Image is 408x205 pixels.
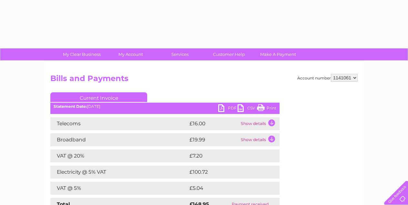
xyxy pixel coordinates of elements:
td: £100.72 [188,166,268,179]
td: VAT @ 20% [50,149,188,162]
b: Statement Date: [54,104,87,109]
div: [DATE] [50,104,280,109]
td: Show details [239,117,280,130]
td: VAT @ 5% [50,182,188,195]
div: Account number [297,74,358,82]
td: £19.99 [188,133,239,146]
a: Make A Payment [251,48,305,60]
a: My Account [104,48,158,60]
a: Print [257,104,276,114]
a: Current Invoice [50,92,147,102]
a: PDF [218,104,238,114]
td: £7.20 [188,149,264,162]
a: Customer Help [202,48,256,60]
a: Services [153,48,207,60]
td: £16.00 [188,117,239,130]
h2: Bills and Payments [50,74,358,86]
a: CSV [238,104,257,114]
a: My Clear Business [55,48,108,60]
td: Show details [239,133,280,146]
td: Electricity @ 5% VAT [50,166,188,179]
td: Telecoms [50,117,188,130]
td: £5.04 [188,182,265,195]
td: Broadband [50,133,188,146]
